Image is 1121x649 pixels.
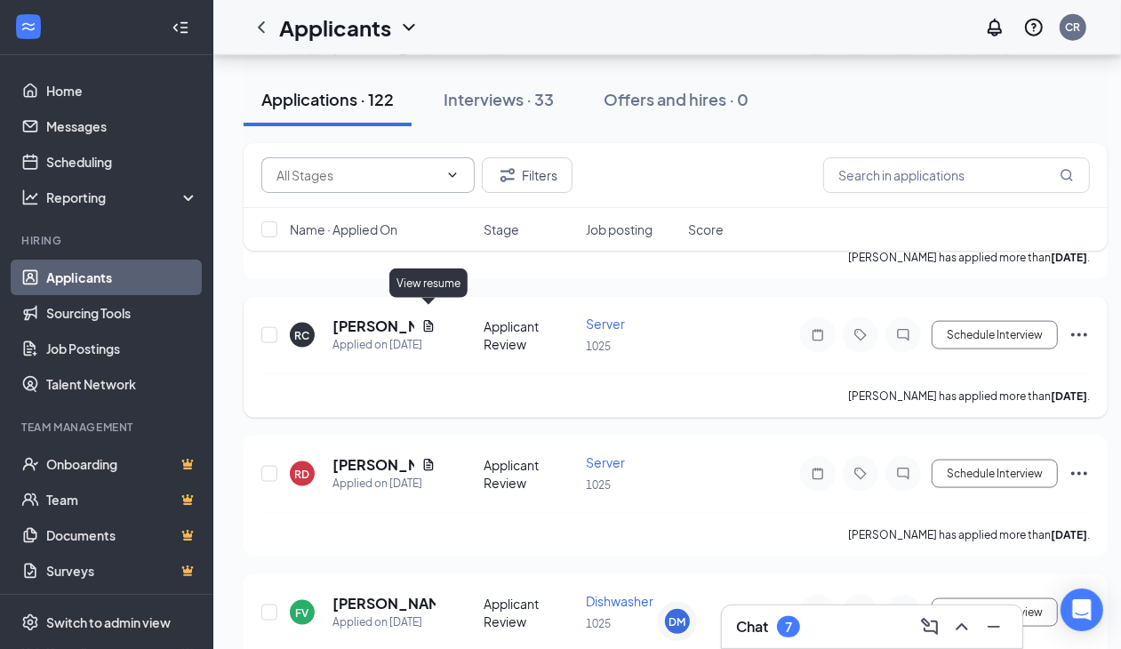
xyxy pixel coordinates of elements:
div: FV [296,605,309,621]
span: Job posting [586,220,653,238]
p: [PERSON_NAME] has applied more than . [848,527,1090,542]
p: [PERSON_NAME] has applied more than . [848,389,1090,404]
svg: ChevronDown [398,17,420,38]
button: Schedule Interview [932,460,1058,488]
span: Name · Applied On [290,220,397,238]
div: 7 [785,620,792,635]
span: Server [586,316,625,332]
svg: QuestionInfo [1023,17,1045,38]
div: Applicant Review [484,595,575,630]
h5: [PERSON_NAME] [332,316,414,336]
span: 1025 [586,340,611,353]
svg: Tag [850,328,871,342]
div: CR [1066,20,1081,35]
b: [DATE] [1051,389,1087,403]
svg: Note [807,328,829,342]
svg: Document [421,319,436,333]
a: TeamCrown [46,482,198,517]
div: Applied on [DATE] [332,475,436,493]
div: Applied on [DATE] [332,336,436,354]
h1: Applicants [279,12,391,43]
span: Score [688,220,724,238]
svg: Settings [21,613,39,631]
div: Applications · 122 [261,88,394,110]
svg: ComposeMessage [919,616,941,637]
svg: ChevronLeft [251,17,272,38]
div: Team Management [21,420,195,435]
a: Applicants [46,260,198,295]
svg: Notifications [984,17,1005,38]
div: Applicant Review [484,317,575,353]
svg: WorkstreamLogo [20,18,37,36]
svg: Collapse [172,19,189,36]
span: 1025 [586,478,611,492]
span: 1025 [586,617,611,630]
svg: Filter [497,164,518,186]
button: Schedule Interview [932,321,1058,349]
svg: Note [807,467,829,481]
div: View resume [389,268,468,298]
h5: [PERSON_NAME] [332,455,414,475]
svg: Document [421,458,436,472]
input: All Stages [276,165,438,185]
div: Open Intercom Messenger [1061,589,1103,631]
button: Filter Filters [482,157,573,193]
div: Switch to admin view [46,613,171,631]
svg: ChevronUp [951,616,973,637]
svg: Analysis [21,188,39,206]
a: SurveysCrown [46,553,198,589]
div: Applied on [DATE] [332,613,436,631]
a: Messages [46,108,198,144]
div: Applicant Review [484,456,575,492]
a: Scheduling [46,144,198,180]
svg: ChatInactive [893,328,914,342]
b: [DATE] [1051,528,1087,541]
svg: MagnifyingGlass [1060,168,1074,182]
h3: Chat [736,617,768,637]
a: Home [46,73,198,108]
div: Offers and hires · 0 [604,88,749,110]
div: RC [295,328,310,343]
div: Reporting [46,188,199,206]
svg: Ellipses [1069,463,1090,485]
svg: Tag [850,467,871,481]
svg: Minimize [983,616,1005,637]
a: Sourcing Tools [46,295,198,331]
div: RD [295,467,310,482]
button: Minimize [980,613,1008,641]
button: ComposeMessage [916,613,944,641]
svg: ChatInactive [893,467,914,481]
span: Server [586,454,625,470]
a: DocumentsCrown [46,517,198,553]
button: ChevronUp [948,613,976,641]
svg: Ellipses [1069,324,1090,346]
span: Stage [484,220,519,238]
div: Hiring [21,233,195,248]
a: Talent Network [46,366,198,402]
a: Job Postings [46,331,198,366]
a: OnboardingCrown [46,446,198,482]
span: Dishwasher [586,593,653,609]
input: Search in applications [823,157,1090,193]
button: Schedule Interview [932,598,1058,627]
svg: ChevronDown [445,168,460,182]
h5: [PERSON_NAME] [332,594,436,613]
div: DM [669,614,686,629]
div: Interviews · 33 [444,88,554,110]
